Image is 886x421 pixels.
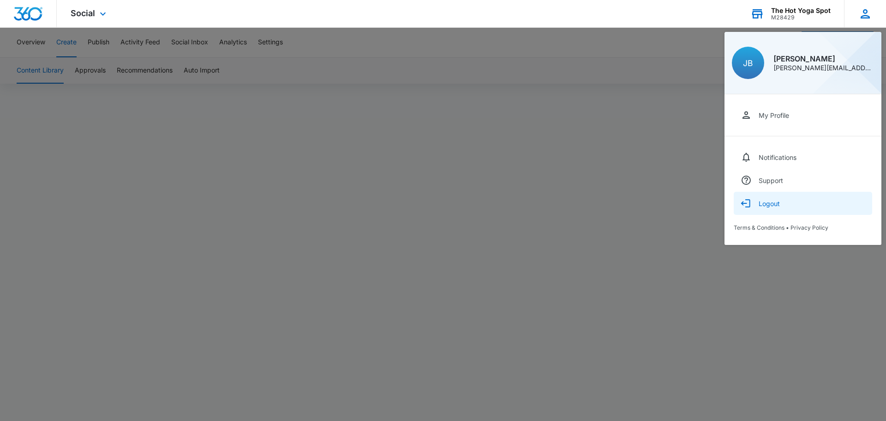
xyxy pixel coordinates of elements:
[734,224,784,231] a: Terms & Conditions
[743,58,753,68] span: JB
[771,7,831,14] div: account name
[734,192,872,215] button: Logout
[734,104,872,127] a: My Profile
[773,65,874,71] div: [PERSON_NAME][EMAIL_ADDRESS][DOMAIN_NAME]
[773,55,874,62] div: [PERSON_NAME]
[759,111,789,119] div: My Profile
[734,224,872,231] div: •
[771,14,831,21] div: account id
[759,153,796,161] div: Notifications
[759,177,783,184] div: Support
[71,8,95,18] span: Social
[759,200,780,207] div: Logout
[734,146,872,169] a: Notifications
[790,224,828,231] a: Privacy Policy
[734,169,872,192] a: Support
